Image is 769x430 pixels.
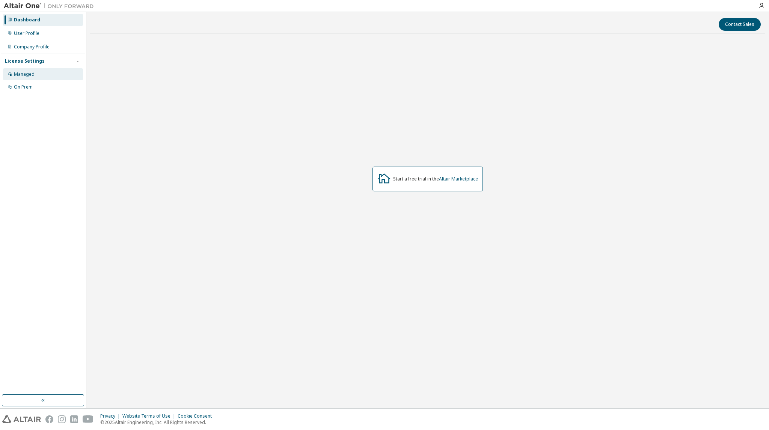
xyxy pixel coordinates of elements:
[5,58,45,64] div: License Settings
[178,413,216,419] div: Cookie Consent
[45,415,53,423] img: facebook.svg
[100,413,122,419] div: Privacy
[70,415,78,423] img: linkedin.svg
[122,413,178,419] div: Website Terms of Use
[14,71,35,77] div: Managed
[58,415,66,423] img: instagram.svg
[14,30,39,36] div: User Profile
[83,415,93,423] img: youtube.svg
[4,2,98,10] img: Altair One
[14,17,40,23] div: Dashboard
[14,84,33,90] div: On Prem
[100,419,216,425] p: © 2025 Altair Engineering, Inc. All Rights Reserved.
[719,18,761,31] button: Contact Sales
[14,44,50,50] div: Company Profile
[439,176,478,182] a: Altair Marketplace
[2,415,41,423] img: altair_logo.svg
[393,176,478,182] div: Start a free trial in the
